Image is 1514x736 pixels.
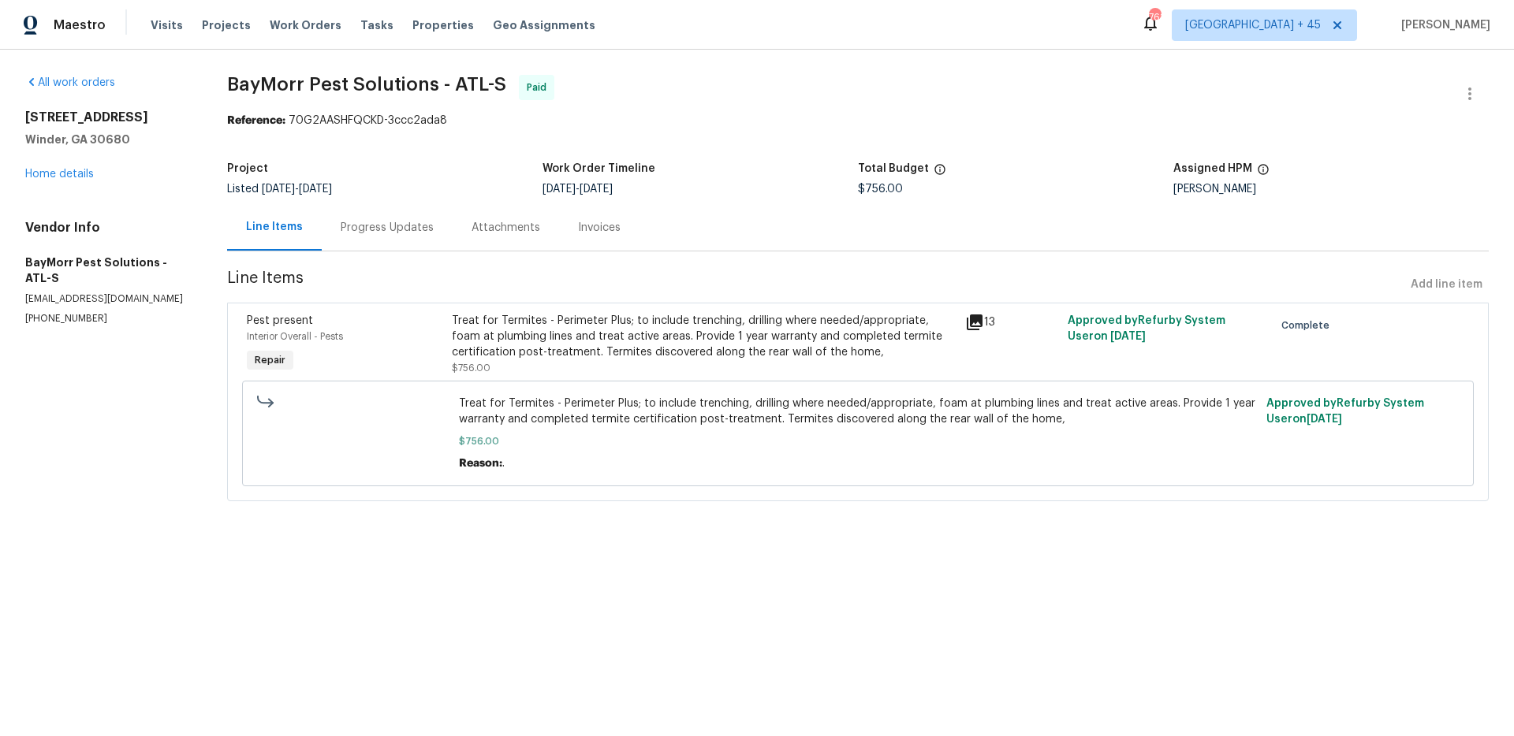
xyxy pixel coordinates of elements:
[543,163,655,174] h5: Work Order Timeline
[934,163,946,184] span: The total cost of line items that have been proposed by Opendoor. This sum includes line items th...
[543,184,613,195] span: -
[151,17,183,33] span: Visits
[459,458,502,469] span: Reason:
[965,313,1058,332] div: 13
[360,20,393,31] span: Tasks
[227,270,1404,299] span: Line Items
[262,184,295,195] span: [DATE]
[502,458,505,469] span: .
[54,17,106,33] span: Maestro
[1110,331,1146,342] span: [DATE]
[299,184,332,195] span: [DATE]
[1281,318,1336,333] span: Complete
[247,315,313,326] span: Pest present
[1257,163,1270,184] span: The hpm assigned to this work order.
[578,220,621,236] div: Invoices
[452,363,490,373] span: $756.00
[472,220,540,236] div: Attachments
[202,17,251,33] span: Projects
[580,184,613,195] span: [DATE]
[1173,184,1489,195] div: [PERSON_NAME]
[25,132,189,147] h5: Winder, GA 30680
[25,292,189,306] p: [EMAIL_ADDRESS][DOMAIN_NAME]
[227,75,506,94] span: BayMorr Pest Solutions - ATL-S
[459,433,1257,449] span: $756.00
[262,184,332,195] span: -
[459,396,1257,427] span: Treat for Termites - Perimeter Plus; to include trenching, drilling where needed/appropriate, foa...
[1149,9,1160,25] div: 761
[858,184,903,195] span: $756.00
[452,313,956,360] div: Treat for Termites - Perimeter Plus; to include trenching, drilling where needed/appropriate, foa...
[270,17,341,33] span: Work Orders
[1185,17,1321,33] span: [GEOGRAPHIC_DATA] + 45
[227,115,285,126] b: Reference:
[248,352,292,368] span: Repair
[227,184,332,195] span: Listed
[527,80,553,95] span: Paid
[1266,398,1424,425] span: Approved by Refurby System User on
[493,17,595,33] span: Geo Assignments
[246,219,303,235] div: Line Items
[25,220,189,236] h4: Vendor Info
[1068,315,1225,342] span: Approved by Refurby System User on
[25,312,189,325] p: [PHONE_NUMBER]
[247,332,343,341] span: Interior Overall - Pests
[227,163,268,174] h5: Project
[341,220,434,236] div: Progress Updates
[25,77,115,88] a: All work orders
[25,255,189,286] h5: BayMorr Pest Solutions - ATL-S
[25,169,94,180] a: Home details
[412,17,474,33] span: Properties
[858,163,929,174] h5: Total Budget
[227,113,1489,128] div: 70G2AASHFQCKD-3ccc2ada8
[25,110,189,125] h2: [STREET_ADDRESS]
[543,184,576,195] span: [DATE]
[1395,17,1490,33] span: [PERSON_NAME]
[1173,163,1252,174] h5: Assigned HPM
[1307,414,1342,425] span: [DATE]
